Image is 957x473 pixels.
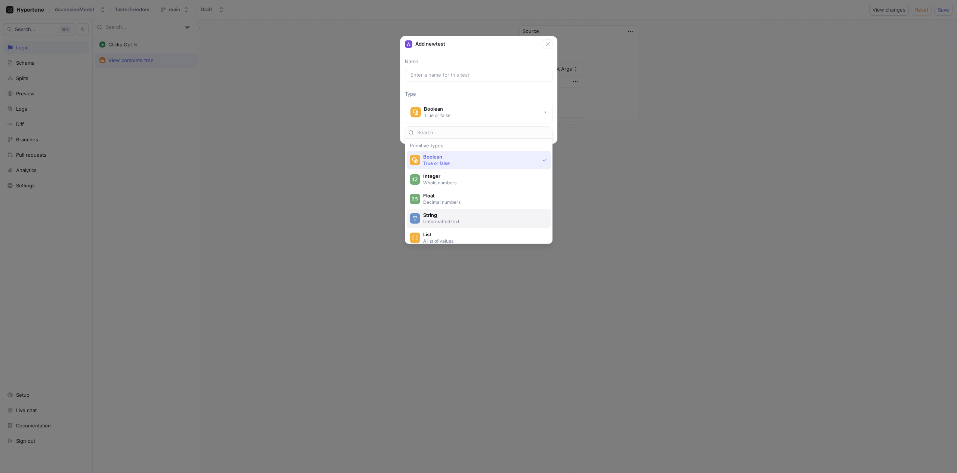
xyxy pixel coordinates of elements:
input: Search... [417,129,549,136]
div: Primitive types [407,143,551,148]
div: Boolean [424,106,450,112]
span: Integer [423,173,544,179]
span: List [423,231,544,238]
p: Type [405,90,553,98]
input: Enter a name for this test [410,71,547,79]
p: Decimal numbers [423,199,543,205]
span: String [423,212,544,218]
span: Float [423,193,544,199]
p: True or false [423,160,539,166]
button: BooleanTrue or false [405,101,553,123]
p: Whole numbers [423,179,543,186]
span: Boolean [423,154,539,160]
p: A list of values [423,238,543,244]
div: True or false [424,112,450,119]
p: Name [405,58,553,65]
p: Add new test [415,40,445,48]
p: Unformatted text [423,218,543,225]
